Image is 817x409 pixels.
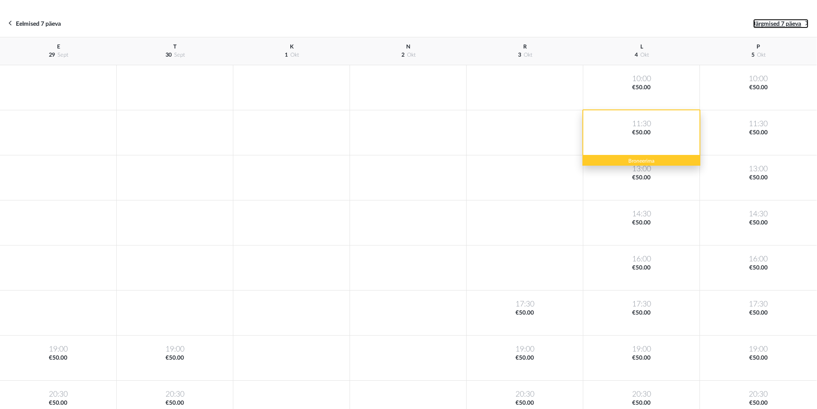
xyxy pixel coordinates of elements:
span: €50.00 [468,399,581,407]
span: €50.00 [702,174,815,182]
span: 19:00 [702,344,815,354]
span: 13:00 [585,164,698,174]
span: 19:00 [585,344,698,354]
span: 19:00 [118,344,231,354]
span: 2 [401,52,404,58]
span: €50.00 [2,354,115,362]
span: Järgmised 7 päeva [753,21,801,27]
span: 20:30 [702,389,815,399]
span: okt [757,52,766,58]
span: 17:30 [702,299,815,309]
span: K [290,44,294,49]
span: 13:00 [702,164,815,174]
span: 14:30 [702,209,815,219]
span: okt [640,52,649,58]
span: €50.00 [585,354,698,362]
span: E [57,44,60,49]
span: 10:00 [585,74,698,84]
span: €50.00 [702,264,815,272]
span: €50.00 [2,399,115,407]
span: €50.00 [702,129,815,137]
span: 20:30 [118,389,231,399]
span: €50.00 [702,84,815,92]
span: €50.00 [585,174,698,182]
span: 1 [285,52,288,58]
span: 20:30 [468,389,581,399]
span: 30 [166,52,172,58]
span: €50.00 [585,309,698,317]
span: 11:30 [702,119,815,129]
span: sept [57,52,68,58]
span: 19:00 [2,344,115,354]
span: €50.00 [585,264,698,272]
span: 20:30 [585,389,698,399]
span: €50.00 [702,399,815,407]
span: N [406,44,410,49]
span: R [523,44,527,49]
span: 20:30 [2,389,115,399]
span: €50.00 [702,309,815,317]
a: Eelmised 7 päeva [9,19,61,28]
span: okt [290,52,299,58]
span: 17:30 [585,299,698,309]
span: 17:30 [468,299,581,309]
span: €50.00 [702,354,815,362]
span: L [640,44,643,49]
span: sept [174,52,185,58]
span: P [757,44,760,49]
span: €50.00 [118,399,231,407]
a: Järgmised 7 päeva [753,19,808,28]
span: T [173,44,177,49]
span: 29 [49,52,55,58]
span: okt [524,52,532,58]
span: €50.00 [468,309,581,317]
span: 16:00 [702,254,815,264]
span: 16:00 [585,254,698,264]
span: 5 [751,52,754,58]
span: €50.00 [585,219,698,227]
span: €50.00 [585,84,698,92]
span: €50.00 [468,354,581,362]
span: okt [407,52,416,58]
span: €50.00 [702,219,815,227]
span: 10:00 [702,74,815,84]
span: 19:00 [468,344,581,354]
span: €50.00 [585,399,698,407]
span: 14:30 [585,209,698,219]
span: €50.00 [118,354,231,362]
span: Eelmised 7 päeva [16,21,61,27]
span: 4 [635,52,638,58]
span: 3 [518,52,521,58]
